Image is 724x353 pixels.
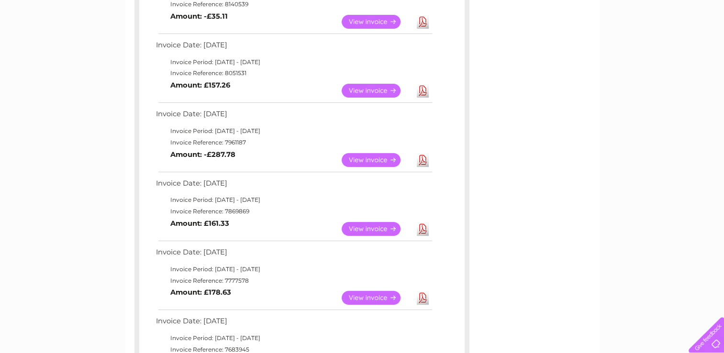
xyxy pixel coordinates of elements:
[154,56,434,68] td: Invoice Period: [DATE] - [DATE]
[154,125,434,137] td: Invoice Period: [DATE] - [DATE]
[154,264,434,275] td: Invoice Period: [DATE] - [DATE]
[417,222,429,236] a: Download
[417,153,429,167] a: Download
[154,67,434,79] td: Invoice Reference: 8051531
[544,5,610,17] a: 0333 014 3131
[154,39,434,56] td: Invoice Date: [DATE]
[342,84,412,98] a: View
[170,288,231,297] b: Amount: £178.63
[136,5,589,46] div: Clear Business is a trading name of Verastar Limited (registered in [GEOGRAPHIC_DATA] No. 3667643...
[154,108,434,125] td: Invoice Date: [DATE]
[417,15,429,29] a: Download
[170,150,235,159] b: Amount: -£287.78
[170,12,228,21] b: Amount: -£35.11
[342,291,412,305] a: View
[154,275,434,287] td: Invoice Reference: 7777578
[342,15,412,29] a: View
[342,153,412,167] a: View
[170,219,229,228] b: Amount: £161.33
[660,41,684,48] a: Contact
[154,137,434,148] td: Invoice Reference: 7961187
[556,41,574,48] a: Water
[154,332,434,344] td: Invoice Period: [DATE] - [DATE]
[25,25,74,54] img: logo.png
[417,84,429,98] a: Download
[154,206,434,217] td: Invoice Reference: 7869869
[154,315,434,332] td: Invoice Date: [DATE]
[170,81,230,89] b: Amount: £157.26
[154,177,434,195] td: Invoice Date: [DATE]
[154,246,434,264] td: Invoice Date: [DATE]
[692,41,715,48] a: Log out
[154,194,434,206] td: Invoice Period: [DATE] - [DATE]
[641,41,655,48] a: Blog
[606,41,635,48] a: Telecoms
[417,291,429,305] a: Download
[579,41,601,48] a: Energy
[342,222,412,236] a: View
